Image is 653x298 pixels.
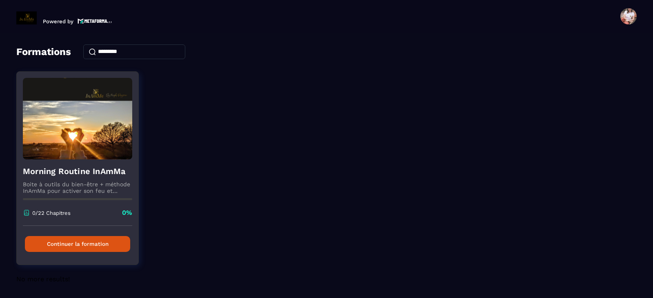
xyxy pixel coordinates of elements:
img: logo-branding [16,11,37,24]
h4: Formations [16,46,71,57]
img: logo [78,18,112,24]
a: formation-backgroundMorning Routine InAmMaBoite à outils du bien-être + méthode InAmMa pour activ... [16,71,149,275]
p: 0% [122,208,132,217]
span: No more results! [16,275,70,283]
button: Continuer la formation [25,236,130,252]
h4: Morning Routine InAmMa [23,166,132,177]
p: 0/22 Chapitres [32,210,71,216]
p: Powered by [43,18,73,24]
img: formation-background [23,78,132,159]
p: Boite à outils du bien-être + méthode InAmMa pour activer son feu et écouter la voix de son coeur... [23,181,132,194]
